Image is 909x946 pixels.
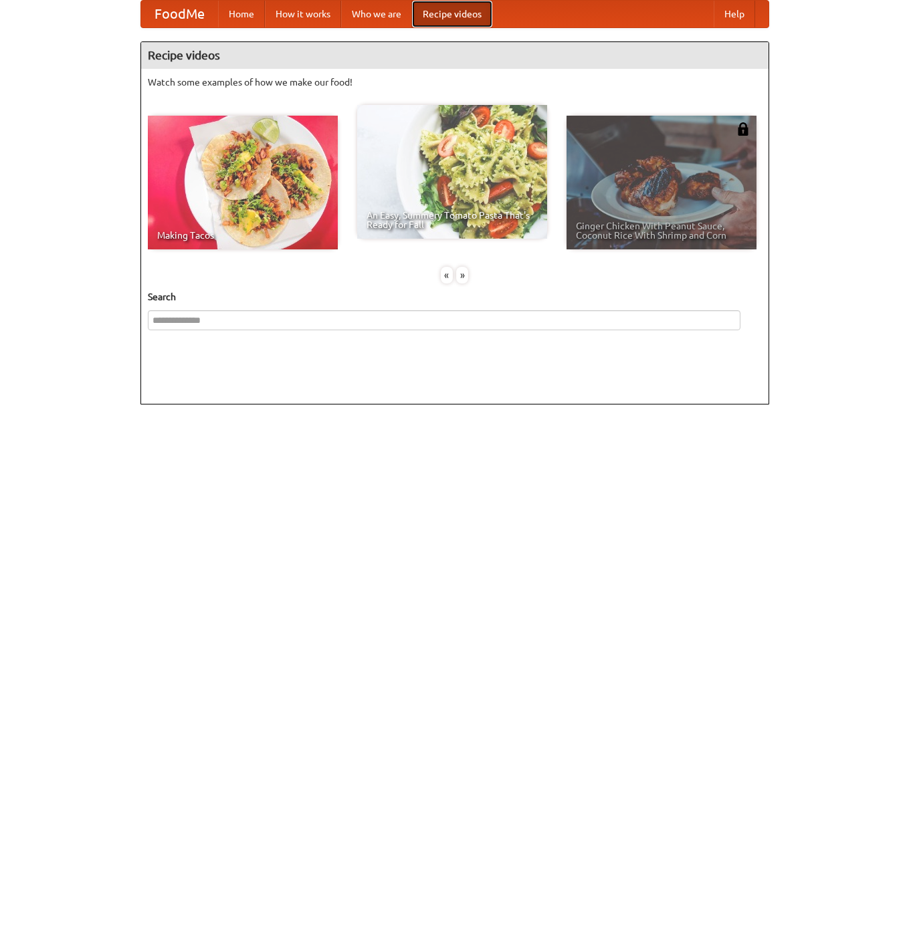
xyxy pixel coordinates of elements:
a: Help [714,1,755,27]
a: An Easy, Summery Tomato Pasta That's Ready for Fall [357,105,547,239]
span: Making Tacos [157,231,328,240]
h5: Search [148,290,762,304]
span: An Easy, Summery Tomato Pasta That's Ready for Fall [367,211,538,229]
a: Recipe videos [412,1,492,27]
p: Watch some examples of how we make our food! [148,76,762,89]
div: « [441,267,453,283]
a: Who we are [341,1,412,27]
h4: Recipe videos [141,42,769,69]
a: Home [218,1,265,27]
a: FoodMe [141,1,218,27]
a: How it works [265,1,341,27]
a: Making Tacos [148,116,338,249]
div: » [456,267,468,283]
img: 483408.png [736,122,750,136]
